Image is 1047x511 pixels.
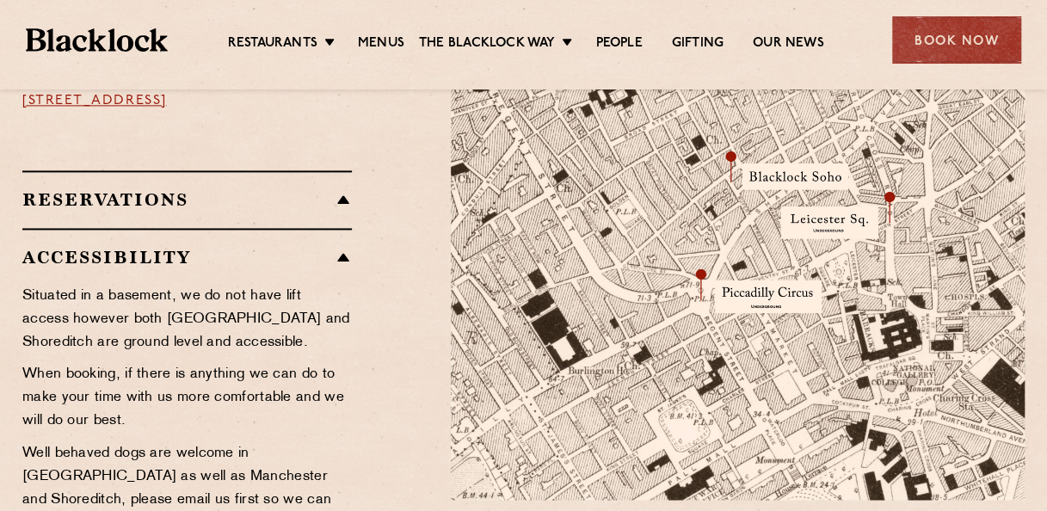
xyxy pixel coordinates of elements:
[26,28,168,52] img: BL_Textured_Logo-footer-cropped.svg
[753,35,824,54] a: Our News
[358,35,404,54] a: Menus
[595,35,642,54] a: People
[22,94,167,108] a: [STREET_ADDRESS]
[892,16,1021,64] div: Book Now
[22,363,352,433] p: When booking, if there is anything we can do to make your time with us more comfortable and we wi...
[419,35,555,54] a: The Blacklock Way
[22,247,352,268] h2: Accessibility
[22,189,352,210] h2: Reservations
[228,35,317,54] a: Restaurants
[22,285,352,354] p: Situated in a basement, we do not have lift access however both [GEOGRAPHIC_DATA] and Shoreditch ...
[672,35,724,54] a: Gifting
